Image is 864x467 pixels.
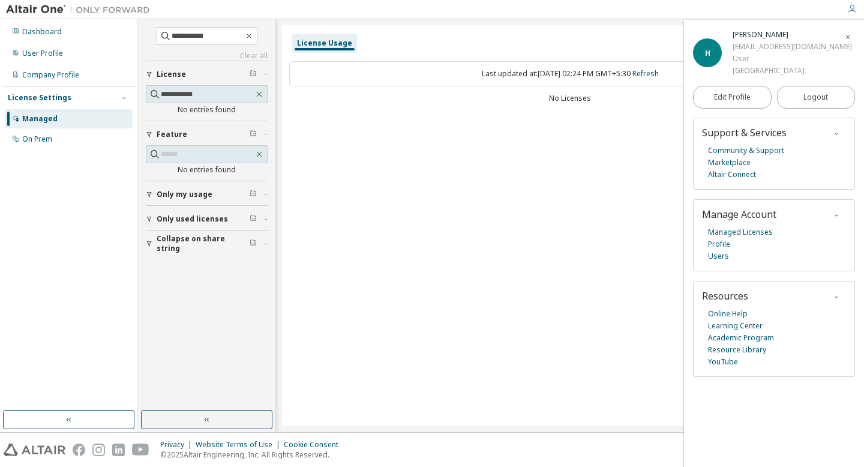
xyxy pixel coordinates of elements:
button: Collapse on share string [146,230,268,257]
span: Resources [702,289,748,303]
span: H [705,48,710,58]
a: Managed Licenses [708,226,773,238]
button: Only used licenses [146,206,268,232]
span: Clear filter [250,239,257,249]
span: Manage Account [702,208,776,221]
img: instagram.svg [92,444,105,456]
span: Logout [803,91,828,103]
div: Cookie Consent [284,440,346,450]
span: Clear filter [250,214,257,224]
button: Logout [777,86,856,109]
span: Only my usage [157,190,212,199]
span: Clear filter [250,190,257,199]
span: Collapse on share string [157,234,250,253]
a: Profile [708,238,730,250]
div: [EMAIL_ADDRESS][DOMAIN_NAME] [733,41,852,53]
span: Support & Services [702,126,787,139]
span: Clear filter [250,130,257,139]
div: On Prem [22,134,52,144]
span: Clear filter [250,70,257,79]
img: linkedin.svg [112,444,125,456]
a: Academic Program [708,332,774,344]
a: Users [708,250,729,262]
div: User [733,53,852,65]
div: No entries found [146,105,268,115]
div: No Licenses [289,94,851,103]
div: Privacy [160,440,196,450]
div: Last updated at: [DATE] 02:24 PM GMT+5:30 [289,61,851,86]
a: Altair Connect [708,169,756,181]
div: User Profile [22,49,63,58]
a: Resource Library [708,344,766,356]
div: No entries found [146,165,268,175]
a: Learning Center [708,320,763,332]
div: [GEOGRAPHIC_DATA] [733,65,852,77]
p: © 2025 Altair Engineering, Inc. All Rights Reserved. [160,450,346,460]
a: YouTube [708,356,738,368]
img: facebook.svg [73,444,85,456]
button: License [146,61,268,88]
div: Managed [22,114,58,124]
a: Clear all [146,51,268,61]
img: youtube.svg [132,444,149,456]
div: Website Terms of Use [196,440,284,450]
a: Online Help [708,308,748,320]
a: Refresh [632,68,659,79]
button: Feature [146,121,268,148]
span: Only used licenses [157,214,228,224]
a: Marketplace [708,157,751,169]
div: License Settings [8,93,71,103]
button: Only my usage [146,181,268,208]
span: License [157,70,186,79]
div: Company Profile [22,70,79,80]
div: Hevindu Tilakasena [733,29,852,41]
a: Community & Support [708,145,784,157]
div: Dashboard [22,27,62,37]
span: Edit Profile [714,92,751,102]
img: altair_logo.svg [4,444,65,456]
div: License Usage [297,38,352,48]
span: Feature [157,130,187,139]
img: Altair One [6,4,156,16]
a: Edit Profile [693,86,772,109]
